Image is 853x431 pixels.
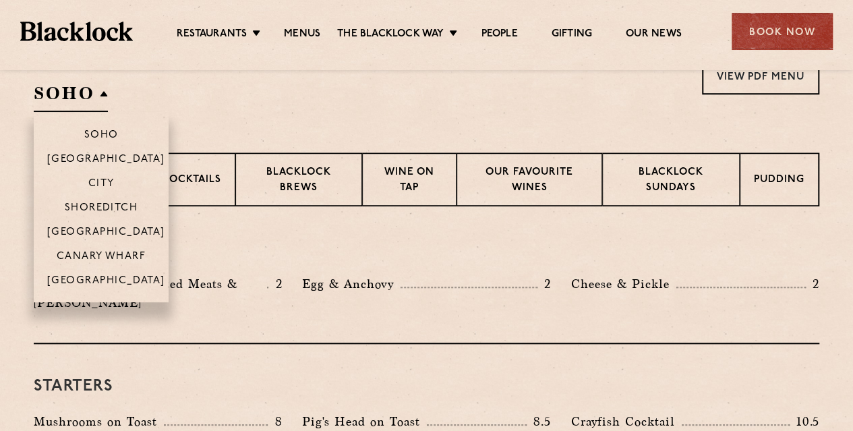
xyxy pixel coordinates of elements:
p: Mushrooms on Toast [34,412,164,431]
p: 2 [537,275,551,293]
img: BL_Textured_Logo-footer-cropped.svg [20,22,133,40]
p: 2 [268,275,282,293]
a: Gifting [552,28,592,42]
p: 2 [806,275,819,293]
p: Canary Wharf [57,251,146,264]
a: Menus [284,28,320,42]
h2: SOHO [34,82,108,112]
p: Crayfish Cocktail [571,412,682,431]
a: The Blacklock Way [337,28,444,42]
p: Wine on Tap [376,165,442,197]
p: Cheese & Pickle [571,275,676,293]
p: 10.5 [790,413,819,430]
p: [GEOGRAPHIC_DATA] [47,227,165,240]
div: Book Now [732,13,833,50]
p: Soho [84,130,119,143]
a: Our News [626,28,682,42]
a: People [481,28,517,42]
p: 8 [268,413,282,430]
p: Egg & Anchovy [302,275,401,293]
p: Blacklock Sundays [616,165,726,197]
p: 8.5 [527,413,551,430]
p: Blacklock Brews [249,165,348,197]
a: Restaurants [177,28,247,42]
p: Cocktails [161,173,221,190]
p: Pig's Head on Toast [302,412,427,431]
h3: Pre Chop Bites [34,240,819,258]
p: [GEOGRAPHIC_DATA] [47,154,165,167]
p: Our favourite wines [471,165,587,197]
h3: Starters [34,378,819,395]
a: View PDF Menu [702,57,819,94]
p: Pudding [754,173,804,190]
p: City [88,178,115,192]
p: Shoreditch [65,202,138,216]
p: [GEOGRAPHIC_DATA] [47,275,165,289]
